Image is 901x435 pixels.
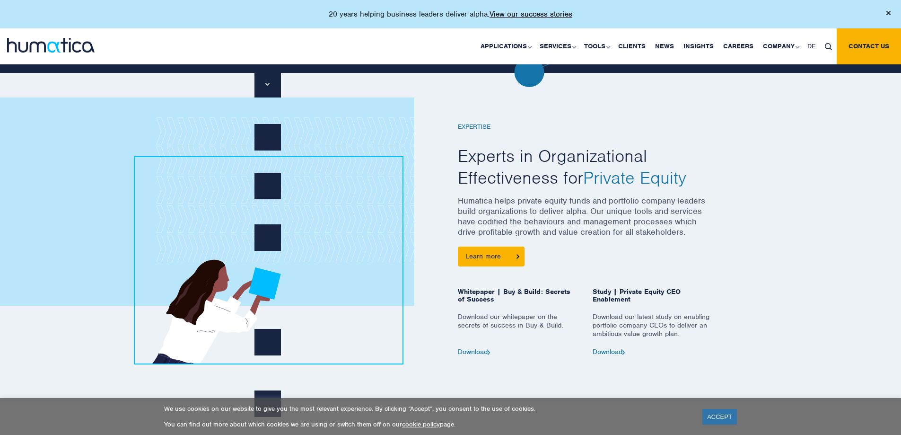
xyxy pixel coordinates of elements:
p: 20 years helping business leaders deliver alpha. [329,9,572,19]
a: Contact us [837,28,901,64]
img: girl1 [140,87,390,364]
a: Company [758,28,803,64]
h2: Experts in Organizational Effectiveness for [458,145,713,188]
p: We use cookies on our website to give you the most relevant experience. By clicking “Accept”, you... [164,405,691,413]
a: DE [803,28,820,64]
span: Whitepaper | Buy & Build: Secrets of Success [458,288,578,312]
img: logo [7,38,95,53]
p: You can find out more about which cookies we are using or switch them off on our page. [164,420,691,428]
a: Clients [613,28,650,64]
p: Download our latest study on enabling portfolio company CEOs to deliver an ambitious value growth... [593,312,713,348]
img: arrow2 [622,350,625,355]
a: Tools [579,28,613,64]
span: DE [807,42,815,50]
a: Applications [476,28,535,64]
a: Services [535,28,579,64]
a: Insights [679,28,718,64]
span: Study | Private Equity CEO Enablement [593,288,713,312]
a: Download [593,347,625,356]
a: News [650,28,679,64]
h6: EXPERTISE [458,123,713,131]
a: cookie policy [402,420,440,428]
span: Private Equity [583,167,686,188]
a: Careers [718,28,758,64]
a: Learn more [458,247,525,266]
a: View our success stories [490,9,572,19]
img: arrow2 [488,350,490,355]
img: arrowicon [516,254,519,258]
p: Download our whitepaper on the secrets of success in Buy & Build. [458,312,578,348]
img: downarrow [265,83,270,86]
a: Download [458,347,490,356]
p: Humatica helps private equity funds and portfolio company leaders build organizations to deliver ... [458,195,713,247]
a: ACCEPT [702,409,737,425]
img: search_icon [825,43,832,50]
